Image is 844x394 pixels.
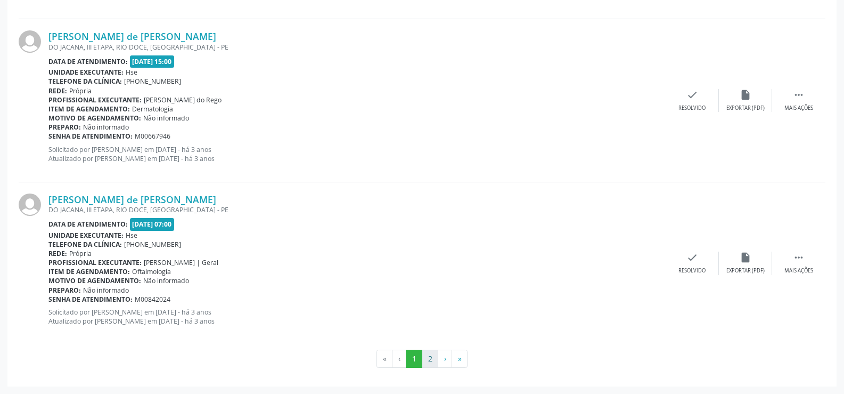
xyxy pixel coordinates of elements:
b: Data de atendimento: [48,220,128,229]
b: Item de agendamento: [48,104,130,114]
span: Não informado [83,123,129,132]
b: Telefone da clínica: [48,77,122,86]
div: Exportar (PDF) [726,104,765,112]
i: insert_drive_file [740,252,751,263]
b: Profissional executante: [48,258,142,267]
div: Exportar (PDF) [726,267,765,275]
span: [PHONE_NUMBER] [124,77,181,86]
button: Go to next page [438,350,452,368]
span: [PERSON_NAME] do Rego [144,95,222,104]
a: [PERSON_NAME] de [PERSON_NAME] [48,194,216,205]
b: Motivo de agendamento: [48,114,141,123]
b: Senha de atendimento: [48,295,133,304]
b: Senha de atendimento: [48,132,133,141]
div: Resolvido [678,267,706,275]
div: Mais ações [784,104,813,112]
span: Não informado [143,276,189,285]
img: img [19,30,41,53]
b: Preparo: [48,286,81,295]
i:  [793,89,805,101]
i: insert_drive_file [740,89,751,101]
span: M00842024 [135,295,170,304]
a: [PERSON_NAME] de [PERSON_NAME] [48,30,216,42]
span: Própria [69,86,92,95]
span: Oftalmologia [132,267,171,276]
b: Item de agendamento: [48,267,130,276]
div: Mais ações [784,267,813,275]
span: [DATE] 07:00 [130,218,175,230]
button: Go to page 2 [422,350,438,368]
i: check [686,89,698,101]
span: M00667946 [135,132,170,141]
span: Própria [69,249,92,258]
span: Dermatologia [132,104,173,114]
div: Resolvido [678,104,706,112]
span: Hse [126,231,137,240]
span: Não informado [83,286,129,295]
p: Solicitado por [PERSON_NAME] em [DATE] - há 3 anos Atualizado por [PERSON_NAME] em [DATE] - há 3 ... [48,145,666,163]
b: Data de atendimento: [48,57,128,66]
span: Hse [126,68,137,77]
span: [DATE] 15:00 [130,55,175,68]
b: Telefone da clínica: [48,240,122,249]
button: Go to page 1 [406,350,422,368]
b: Preparo: [48,123,81,132]
b: Unidade executante: [48,68,124,77]
b: Unidade executante: [48,231,124,240]
span: Não informado [143,114,189,123]
p: Solicitado por [PERSON_NAME] em [DATE] - há 3 anos Atualizado por [PERSON_NAME] em [DATE] - há 3 ... [48,308,666,326]
div: DO JACANA, III ETAPA, RIO DOCE, [GEOGRAPHIC_DATA] - PE [48,43,666,52]
ul: Pagination [19,350,825,368]
b: Rede: [48,249,67,258]
b: Profissional executante: [48,95,142,104]
b: Rede: [48,86,67,95]
i: check [686,252,698,263]
b: Motivo de agendamento: [48,276,141,285]
i:  [793,252,805,263]
span: [PERSON_NAME] | Geral [144,258,218,267]
span: [PHONE_NUMBER] [124,240,181,249]
div: DO JACANA, III ETAPA, RIO DOCE, [GEOGRAPHIC_DATA] - PE [48,205,666,214]
img: img [19,194,41,216]
button: Go to last page [452,350,468,368]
